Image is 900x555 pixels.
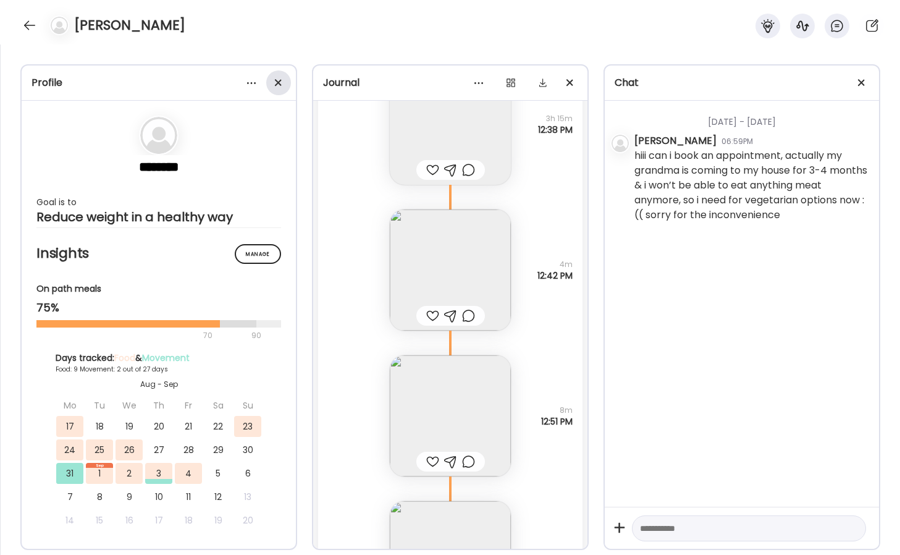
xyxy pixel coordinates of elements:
div: 7 [56,486,83,507]
div: Su [234,395,261,416]
div: 20 [234,510,261,531]
div: Journal [323,75,578,90]
div: 10 [145,486,172,507]
span: 12:51 PM [541,416,573,427]
h2: Insights [36,244,281,263]
span: 3h 15m [538,113,573,124]
div: 18 [175,510,202,531]
div: 15 [86,510,113,531]
div: Chat [615,75,869,90]
img: images%2Fnolb1XRQwFUvqEONEbMzyzeeN3x1%2FKOiUZ3741GpG0u6WHwV1%2FI2RfhUNPhphbBmpQFMSb_240 [390,210,511,331]
div: 17 [145,510,172,531]
span: 8m [541,405,573,416]
div: Mo [56,395,83,416]
span: Movement [142,352,190,364]
div: 2 [116,463,143,484]
div: Goal is to [36,195,281,210]
div: [DATE] - [DATE] [634,101,869,133]
div: 29 [204,439,232,460]
div: Days tracked: & [56,352,262,365]
img: bg-avatar-default.svg [612,135,629,152]
div: 1 [86,463,113,484]
span: 12:42 PM [537,270,573,281]
div: 75% [36,300,281,315]
div: 16 [116,510,143,531]
div: 8 [86,486,113,507]
div: 6 [234,463,261,484]
div: 19 [116,416,143,437]
div: Fr [175,395,202,416]
div: Sa [204,395,232,416]
span: 4m [537,259,573,270]
div: 23 [234,416,261,437]
div: 28 [175,439,202,460]
div: 22 [204,416,232,437]
div: 70 [36,328,248,343]
span: 12:38 PM [538,124,573,135]
div: 9 [116,486,143,507]
div: 20 [145,416,172,437]
div: We [116,395,143,416]
div: Sep [86,463,113,468]
div: Food: 9 Movement: 2 out of 27 days [56,365,262,374]
div: 12 [204,486,232,507]
div: 5 [204,463,232,484]
img: bg-avatar-default.svg [140,117,177,154]
div: 14 [56,510,83,531]
div: 27 [145,439,172,460]
div: 18 [86,416,113,437]
div: 06:59PM [721,136,753,147]
div: 90 [250,328,263,343]
div: 11 [175,486,202,507]
img: bg-avatar-default.svg [51,17,68,34]
div: [PERSON_NAME] [634,133,717,148]
img: images%2Fnolb1XRQwFUvqEONEbMzyzeeN3x1%2FgINMhAh2EK03L80u3Eo5%2FCRKCYyOWGauAg3LnRGT1_240 [390,355,511,477]
div: 26 [116,439,143,460]
div: 21 [175,416,202,437]
div: Aug - Sep [56,379,262,390]
div: 24 [56,439,83,460]
h4: [PERSON_NAME] [74,15,185,35]
div: 19 [204,510,232,531]
div: 4 [175,463,202,484]
div: Manage [235,244,281,264]
div: 3 [145,463,172,484]
div: Profile [32,75,286,90]
span: Food [114,352,135,364]
div: 30 [234,439,261,460]
div: 17 [56,416,83,437]
div: 31 [56,463,83,484]
div: Reduce weight in a healthy way [36,210,281,224]
div: Th [145,395,172,416]
div: hiii can i book an appointment, actually my grandma is coming to my house for 3-4 months & i won’... [634,148,869,222]
div: 25 [86,439,113,460]
div: 13 [234,486,261,507]
div: On path meals [36,282,281,295]
div: Tu [86,395,113,416]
